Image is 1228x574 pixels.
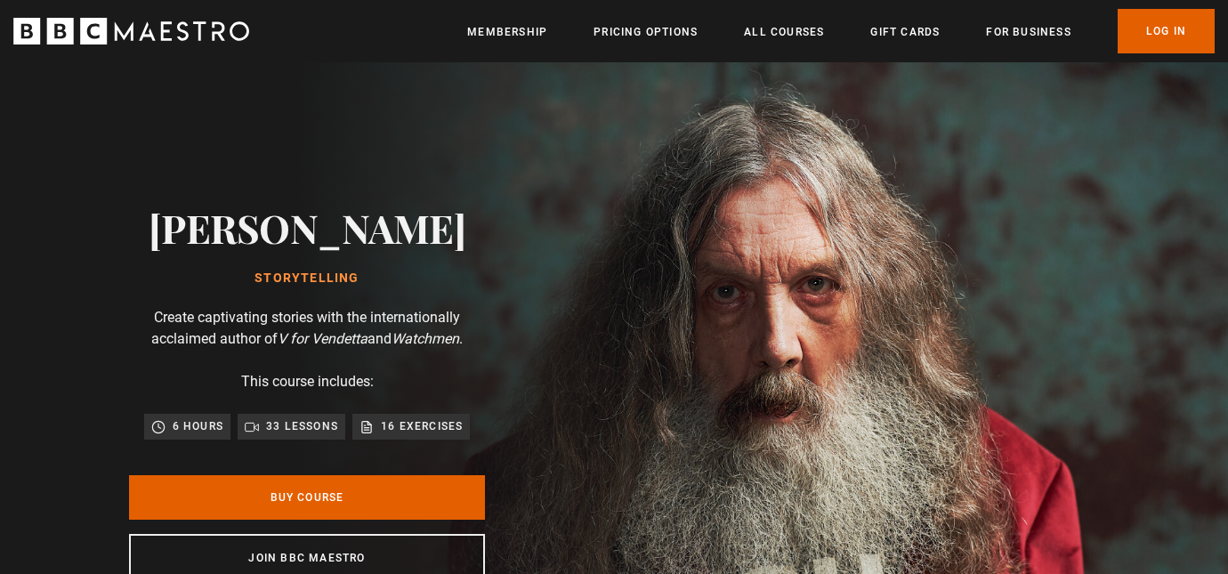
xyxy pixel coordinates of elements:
[149,271,466,286] h1: Storytelling
[241,371,374,392] p: This course includes:
[13,18,249,44] svg: BBC Maestro
[149,205,466,250] h2: [PERSON_NAME]
[1118,9,1215,53] a: Log In
[392,330,459,347] i: Watchmen
[381,417,463,435] p: 16 exercises
[744,23,824,41] a: All Courses
[266,417,338,435] p: 33 lessons
[467,9,1215,53] nav: Primary
[986,23,1070,41] a: For business
[278,330,368,347] i: V for Vendetta
[467,23,547,41] a: Membership
[870,23,940,41] a: Gift Cards
[173,417,223,435] p: 6 hours
[594,23,698,41] a: Pricing Options
[129,307,485,350] p: Create captivating stories with the internationally acclaimed author of and .
[129,475,485,520] a: Buy Course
